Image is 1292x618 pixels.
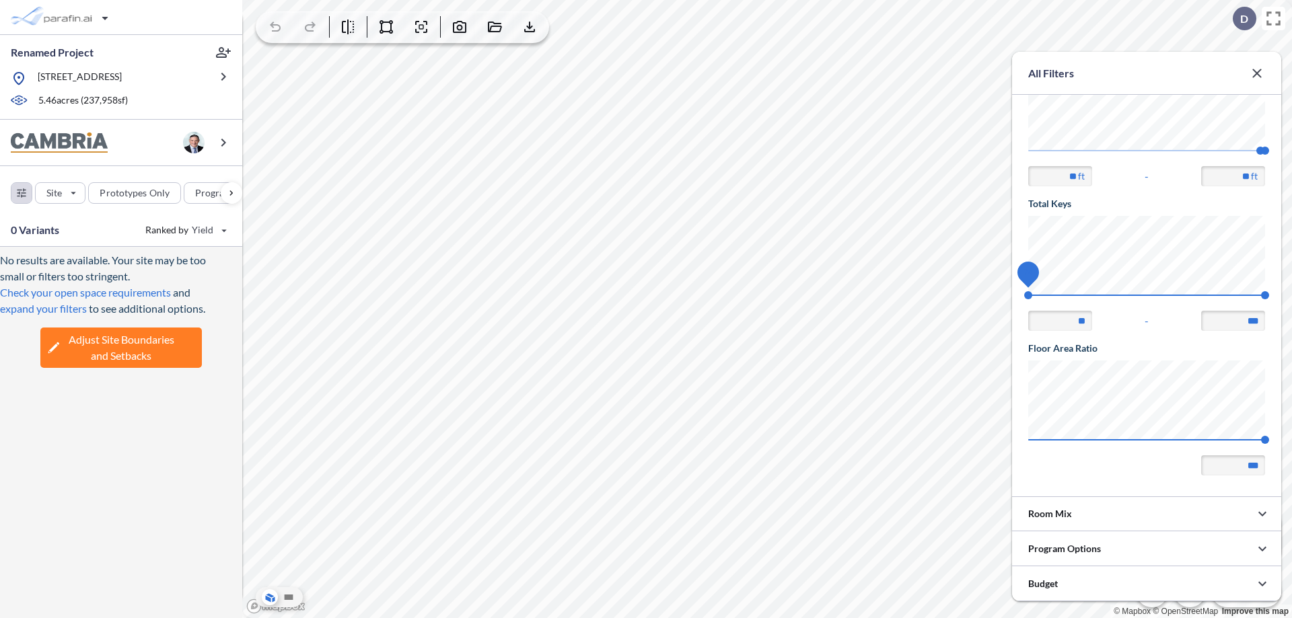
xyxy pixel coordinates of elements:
[1028,197,1265,210] h5: Total Keys
[1078,169,1085,183] label: ft
[1153,607,1218,616] a: OpenStreetMap
[38,70,122,87] p: [STREET_ADDRESS]
[195,186,233,200] p: Program
[88,182,181,204] button: Prototypes Only
[1028,542,1101,555] p: Program Options
[11,222,60,238] p: 0 Variants
[135,219,236,241] button: Ranked by Yield
[35,182,85,204] button: Site
[281,589,297,605] button: Site Plan
[11,132,108,153] img: BrandImage
[1240,13,1248,25] p: D
[1251,169,1258,183] label: ft
[1028,507,1072,520] p: Room Mix
[1114,607,1151,616] a: Mapbox
[1028,577,1058,590] p: Budget
[1024,268,1033,277] span: 74
[192,223,214,237] span: Yield
[1028,166,1265,186] div: -
[1028,342,1265,355] h5: Floor Area Ratio
[46,186,62,200] p: Site
[1028,65,1074,81] p: All Filters
[246,598,306,614] a: Mapbox homepage
[38,93,128,108] p: 5.46 acres ( 237,958 sf)
[262,589,278,605] button: Aerial View
[183,132,205,153] img: user logo
[69,332,174,364] span: Adjust Site Boundaries and Setbacks
[11,45,94,60] p: Renamed Project
[1028,311,1265,331] div: -
[100,186,170,200] p: Prototypes Only
[184,182,256,204] button: Program
[40,327,202,368] button: Adjust Site Boundariesand Setbacks
[1222,607,1289,616] a: Improve this map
